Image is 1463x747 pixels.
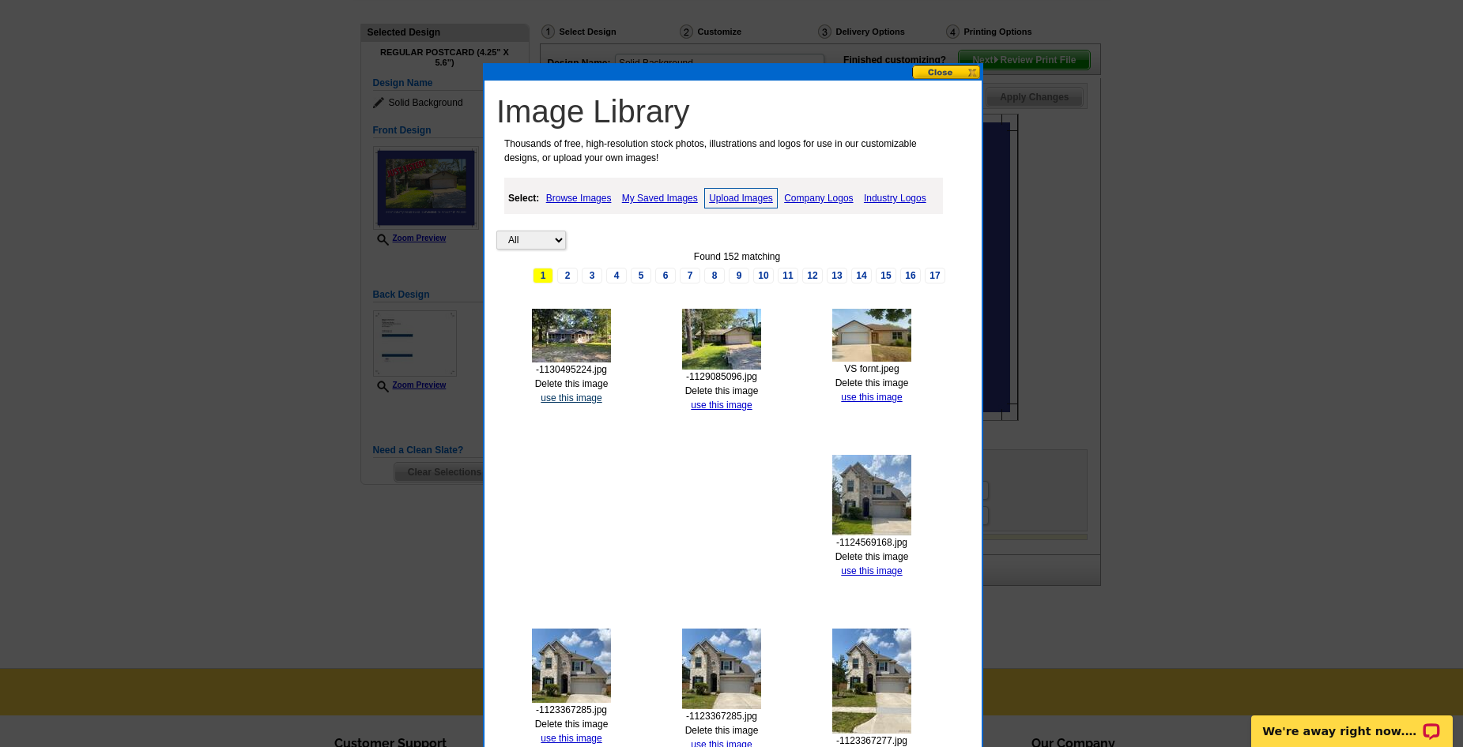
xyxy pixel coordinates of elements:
[522,362,621,377] div: -1130495224.jpg
[753,268,774,283] a: 10
[532,629,611,703] img: thumb-68a809022a12d.jpg
[508,193,539,204] strong: Select:
[655,268,676,283] a: 6
[822,362,922,376] div: VS fornt.jpeg
[841,392,902,403] a: use this image
[925,268,945,283] a: 17
[832,455,911,535] img: thumb-68a8099f92c8e.jpg
[618,189,702,208] a: My Saved Images
[606,268,627,283] a: 4
[533,268,553,283] span: 1
[535,719,609,730] a: Delete this image
[682,309,761,370] img: thumb-68c489d4e4b66.jpg
[729,268,749,283] a: 9
[780,189,857,208] a: Company Logos
[876,268,896,283] a: 15
[496,250,978,264] div: Found 152 matching
[672,370,771,384] div: -1129085096.jpg
[542,189,616,208] a: Browse Images
[631,268,651,283] a: 5
[682,629,761,709] img: thumb-68a808af65bb7.jpg
[704,268,725,283] a: 8
[832,629,911,734] img: thumb-68a807f490b2f.jpg
[900,268,921,283] a: 16
[704,188,778,208] a: Upload Images
[778,268,798,283] a: 11
[541,392,601,404] a: use this image
[496,137,948,165] p: Thousands of free, high-resolution stock photos, illustrations and logos for use in our customiza...
[522,703,621,717] div: -1123367285.jpg
[672,709,771,723] div: -1123367285.jpg
[835,377,909,389] a: Delete this image
[582,268,602,283] a: 3
[541,733,601,744] a: use this image
[835,551,909,562] a: Delete this image
[532,309,611,362] img: thumb-68c765e5668eb.jpg
[822,535,922,550] div: -1124569168.jpg
[841,565,902,576] a: use this image
[496,92,978,130] h1: Image Library
[1241,697,1463,747] iframe: LiveChat chat widget
[691,400,752,411] a: use this image
[557,268,578,283] a: 2
[685,725,759,736] a: Delete this image
[680,268,700,283] a: 7
[860,189,930,208] a: Industry Logos
[827,268,847,283] a: 13
[535,378,609,389] a: Delete this image
[802,268,823,283] a: 12
[851,268,872,283] a: 14
[832,309,911,362] img: thumb-68b28cdb9e5e2.jpg
[685,385,759,396] a: Delete this image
